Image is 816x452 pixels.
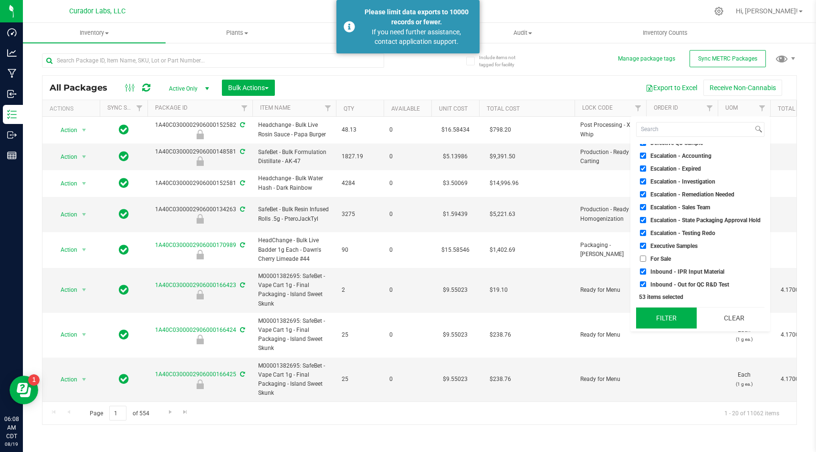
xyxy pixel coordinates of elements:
[146,290,254,299] div: Ready for Menu
[479,54,527,68] span: Include items not tagged for facility
[637,123,753,136] input: Search
[776,283,804,297] span: 4.1700
[10,376,38,404] iframe: Resource center
[630,29,701,37] span: Inventory Counts
[389,179,426,188] span: 0
[431,170,479,196] td: $3.50069
[119,150,129,163] span: In Sync
[636,308,697,329] button: Filter
[650,282,729,288] span: Inbound - Out for QC R&D Test
[640,165,646,172] input: Escalation - Expired
[650,166,701,172] span: Escalation - Expired
[222,80,275,96] button: Bulk Actions
[52,328,78,341] span: Action
[50,105,96,112] div: Actions
[78,243,90,257] span: select
[431,358,479,402] td: $9.55023
[146,250,254,259] div: Packaging - Jarred
[451,23,594,43] a: Audit
[42,53,384,68] input: Search Package ID, Item Name, SKU, Lot or Part Number...
[451,29,593,37] span: Audit
[778,105,812,112] a: Total THC%
[580,286,640,295] span: Ready for Menu
[650,269,724,275] span: Inbound - IPR Input Material
[690,50,766,67] button: Sync METRC Packages
[776,372,804,386] span: 4.1700
[640,204,646,210] input: Escalation - Sales Team
[119,123,129,136] span: In Sync
[52,243,78,257] span: Action
[580,330,640,339] span: Ready for Menu
[723,335,764,344] p: (1 g ea.)
[389,286,426,295] span: 0
[119,243,129,257] span: In Sync
[487,105,520,112] a: Total Cost
[342,330,378,339] span: 25
[389,330,426,339] span: 0
[582,104,613,111] a: Lock Code
[439,105,468,112] a: Unit Cost
[166,23,308,43] a: Plants
[640,256,646,262] input: For Sale
[703,308,764,329] button: Clear
[640,217,646,223] input: Escalation - State Packaging Approval Hold
[239,242,245,248] span: Sync from Compliance System
[146,214,254,224] div: Production - Ready For Homogenization
[50,82,117,93] span: All Packages
[640,153,646,159] input: Escalation - Accounting
[389,246,426,255] span: 0
[485,283,513,297] span: $19.10
[640,178,646,185] input: Escalation - Investigation
[618,55,675,63] button: Manage package tags
[320,100,336,116] a: Filter
[23,23,166,43] a: Inventory
[391,105,420,112] a: Available
[717,406,787,420] span: 1 - 20 of 11062 items
[650,230,715,236] span: Escalation - Testing Redo
[239,327,245,333] span: Sync from Compliance System
[119,372,129,386] span: In Sync
[258,361,330,398] span: M00001382695: SafeBet - Vape Cart 1g - Final Packaging - Island Sweet Skunk
[52,123,78,137] span: Action
[485,372,516,386] span: $238.76
[78,150,90,164] span: select
[258,205,330,223] span: SafeBet - Bulk Resin Infused Rolls .5g - PteroJackTyl
[723,326,764,344] span: Each
[69,7,126,15] span: Curador Labs, LLC
[650,217,761,223] span: Escalation - State Packaging Approval Hold
[342,286,378,295] span: 2
[736,7,798,15] span: Hi, [PERSON_NAME]!
[344,105,354,112] a: Qty
[485,150,520,164] span: $9,391.50
[155,242,236,248] a: 1A40C0300002906000170989
[640,230,646,236] input: Escalation - Testing Redo
[389,152,426,161] span: 0
[485,207,520,221] span: $5,221.63
[155,327,236,333] a: 1A40C0300002906000166424
[640,268,646,275] input: Inbound - IPR Input Material
[7,130,17,140] inline-svg: Outbound
[342,125,378,134] span: 48.13
[342,375,378,384] span: 25
[78,208,90,221] span: select
[723,370,764,389] span: Each
[78,283,90,297] span: select
[146,205,254,224] div: 1A40C0300002906000134263
[342,179,378,188] span: 4284
[78,177,90,190] span: select
[650,243,698,249] span: Executive Samples
[146,179,254,188] div: 1A40C0300002906000152581
[640,243,646,249] input: Executive Samples
[239,180,245,186] span: Sync from Compliance System
[7,48,17,58] inline-svg: Analytics
[431,117,479,144] td: $16.58434
[258,272,330,308] span: M00001382695: SafeBet - Vape Cart 1g - Final Packaging - Island Sweet Skunk
[132,100,147,116] a: Filter
[119,328,129,341] span: In Sync
[776,328,804,342] span: 4.1700
[713,7,725,16] div: Manage settings
[389,210,426,219] span: 0
[239,206,245,213] span: Sync from Compliance System
[52,283,78,297] span: Action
